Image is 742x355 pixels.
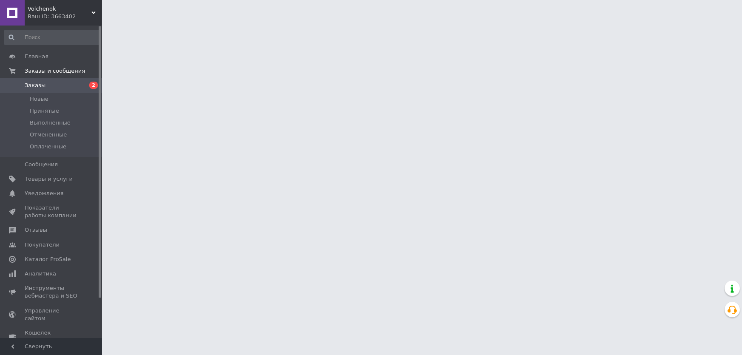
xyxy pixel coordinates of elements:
span: Кошелек компании [25,329,79,344]
span: Товары и услуги [25,175,73,183]
span: Показатели работы компании [25,204,79,219]
span: Заказы и сообщения [25,67,85,75]
span: Новые [30,95,48,103]
span: Принятые [30,107,59,115]
span: Аналитика [25,270,56,278]
span: Заказы [25,82,45,89]
span: Сообщения [25,161,58,168]
span: Отзывы [25,226,47,234]
span: Управление сайтом [25,307,79,322]
span: Каталог ProSale [25,256,71,263]
span: 2 [89,82,98,89]
span: Отмененные [30,131,67,139]
input: Поиск [4,30,100,45]
span: Оплаченные [30,143,66,151]
span: Главная [25,53,48,60]
span: Volchenok [28,5,91,13]
div: Ваш ID: 3663402 [28,13,102,20]
span: Инструменты вебмастера и SEO [25,284,79,300]
span: Покупатели [25,241,60,249]
span: Уведомления [25,190,63,197]
span: Выполненные [30,119,71,127]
